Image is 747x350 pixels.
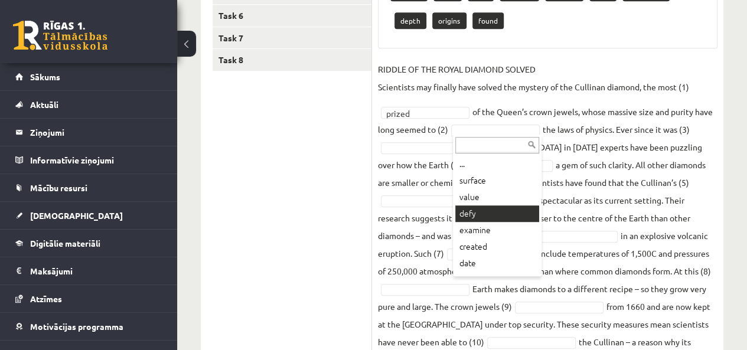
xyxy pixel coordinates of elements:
[455,189,539,205] div: value
[455,205,539,222] div: defy
[455,222,539,238] div: examine
[455,156,539,172] div: ...
[455,238,539,255] div: created
[455,272,539,288] div: conditions
[455,255,539,272] div: date
[455,172,539,189] div: surface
